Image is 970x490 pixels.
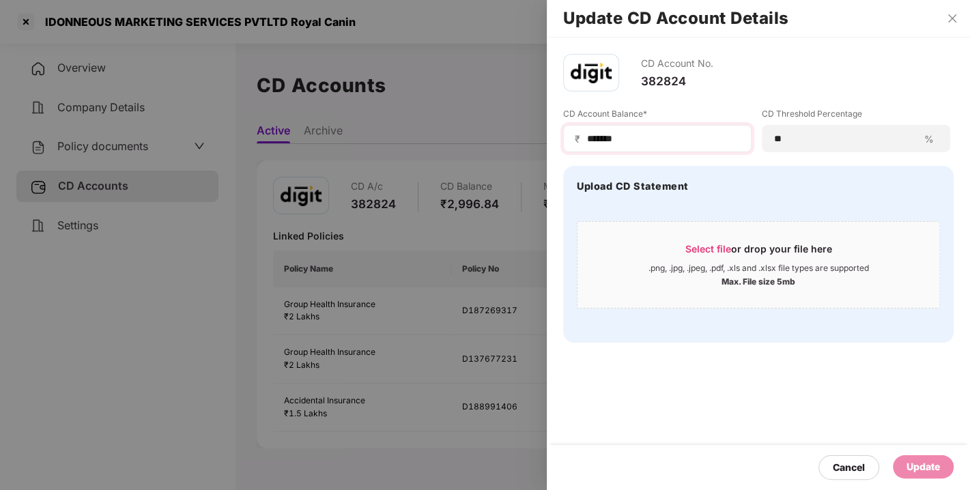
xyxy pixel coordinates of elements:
h2: Update CD Account Details [563,11,954,26]
div: or drop your file here [685,242,832,263]
div: .png, .jpg, .jpeg, .pdf, .xls and .xlsx file types are supported [648,263,869,274]
div: 382824 [641,74,713,89]
label: CD Account Balance* [563,108,752,125]
div: Update [907,459,940,474]
span: Select fileor drop your file here.png, .jpg, .jpeg, .pdf, .xls and .xlsx file types are supported... [577,232,939,298]
label: CD Threshold Percentage [762,108,950,125]
div: Max. File size 5mb [722,274,795,287]
img: godigit.png [571,63,612,83]
div: CD Account No. [641,54,713,74]
h4: Upload CD Statement [577,179,689,193]
div: Cancel [833,460,865,475]
span: % [919,132,939,145]
button: Close [943,12,962,25]
span: Select file [685,243,731,255]
span: ₹ [575,132,586,145]
span: close [947,13,958,24]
